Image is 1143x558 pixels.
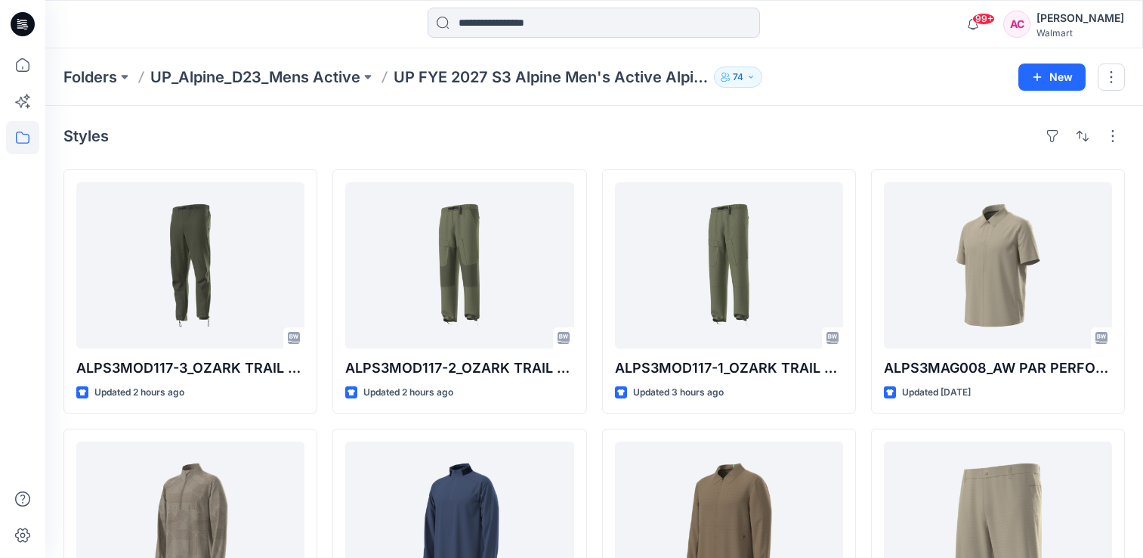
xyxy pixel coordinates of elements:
div: AC [1003,11,1030,38]
p: UP FYE 2027 S3 Alpine Men's Active Alpine [394,67,708,88]
p: ALPS3MOD117-2_OZARK TRAIL MEN’S MIX MEDIA CORDUROY HIKE PANT OPTION2 9.16 [345,358,573,379]
p: 74 [733,69,743,85]
span: 99+ [972,13,995,25]
p: Updated [DATE] [902,385,971,401]
a: ALPS3MOD117-2_OZARK TRAIL MEN’S MIX MEDIA CORDUROY HIKE PANT OPTION2 9.16 [345,182,573,349]
a: ALPS3MOD117-1_OZARK TRAIL MEN’S MIX MEDIA CORDUROY HIKE PANT OPTION 1 [615,182,843,349]
p: ALPS3MAG008_AW PAR PERFORMANCE SHORT SLEEVE SHIRT [884,358,1112,379]
h4: Styles [63,127,109,145]
p: Updated 3 hours ago [633,385,724,401]
p: ALPS3MOD117-1_OZARK TRAIL MEN’S MIX MEDIA CORDUROY HIKE PANT OPTION 1 [615,358,843,379]
p: ALPS3MOD117-3_OZARK TRAIL MEN’S MIX MEDIA CORDUROY HIKE PANT OPTION 3 [76,358,304,379]
a: Folders [63,67,117,88]
a: ALPS3MAG008_AW PAR PERFORMANCE SHORT SLEEVE SHIRT [884,182,1112,349]
a: UP_Alpine_D23_Mens Active [150,67,360,88]
div: Walmart [1036,27,1124,39]
button: 74 [714,67,762,88]
button: New [1018,64,1086,91]
p: Updated 2 hours ago [94,385,184,401]
a: ALPS3MOD117-3_OZARK TRAIL MEN’S MIX MEDIA CORDUROY HIKE PANT OPTION 3 [76,182,304,349]
div: [PERSON_NAME] [1036,9,1124,27]
p: Updated 2 hours ago [363,385,453,401]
